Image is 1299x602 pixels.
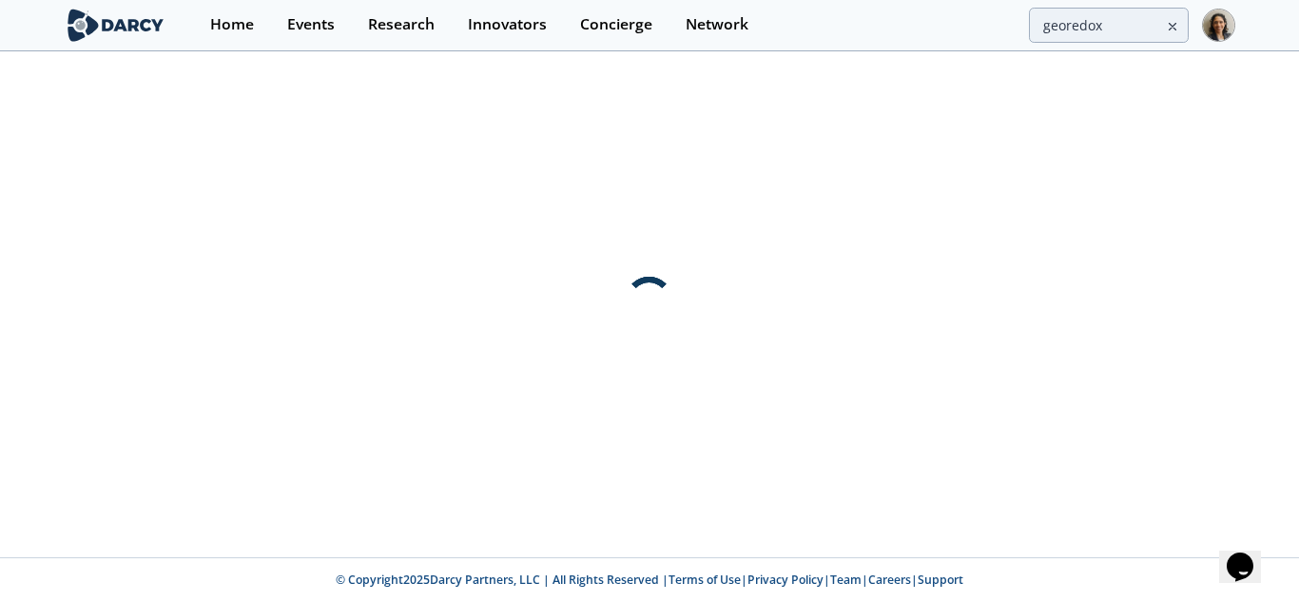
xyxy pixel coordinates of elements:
[287,17,335,32] div: Events
[1202,9,1235,42] img: Profile
[580,17,652,32] div: Concierge
[1219,526,1280,583] iframe: chat widget
[1029,8,1189,43] input: Advanced Search
[468,17,547,32] div: Innovators
[368,17,435,32] div: Research
[686,17,748,32] div: Network
[64,9,167,42] img: logo-wide.svg
[210,17,254,32] div: Home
